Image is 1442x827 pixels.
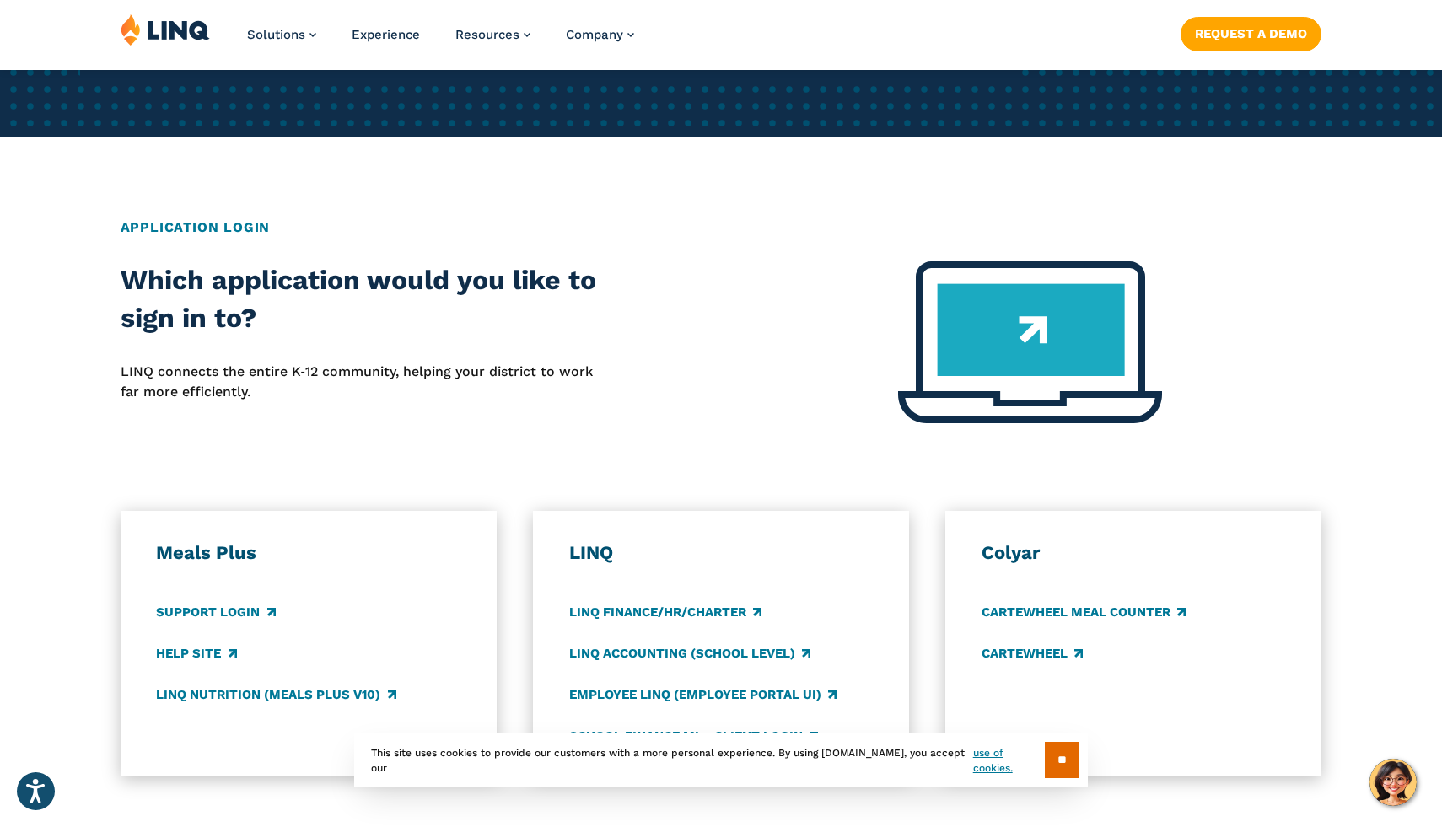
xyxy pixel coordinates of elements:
h2: Application Login [121,217,1322,238]
a: Resources [455,27,530,42]
h3: Colyar [982,541,1286,565]
a: LINQ Finance/HR/Charter [569,603,761,621]
a: Help Site [156,644,236,663]
h3: Meals Plus [156,541,460,565]
a: Company [566,27,634,42]
nav: Button Navigation [1181,13,1321,51]
a: CARTEWHEEL [982,644,1083,663]
a: Support Login [156,603,275,621]
a: Solutions [247,27,316,42]
div: This site uses cookies to provide our customers with a more personal experience. By using [DOMAIN... [354,733,1088,787]
a: CARTEWHEEL Meal Counter [982,603,1186,621]
a: Experience [352,27,420,42]
a: LINQ Nutrition (Meals Plus v10) [156,685,395,704]
a: Employee LINQ (Employee Portal UI) [569,685,837,704]
a: use of cookies. [973,745,1045,776]
span: Solutions [247,27,305,42]
h3: LINQ [569,541,874,565]
img: LINQ | K‑12 Software [121,13,210,46]
span: Resources [455,27,519,42]
a: LINQ Accounting (school level) [569,644,810,663]
button: Hello, have a question? Let’s chat. [1369,759,1417,806]
span: Company [566,27,623,42]
a: Request a Demo [1181,17,1321,51]
h2: Which application would you like to sign in to? [121,261,600,338]
a: School Finance MI – Client Login [569,727,818,745]
nav: Primary Navigation [247,13,634,69]
p: LINQ connects the entire K‑12 community, helping your district to work far more efficiently. [121,362,600,403]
